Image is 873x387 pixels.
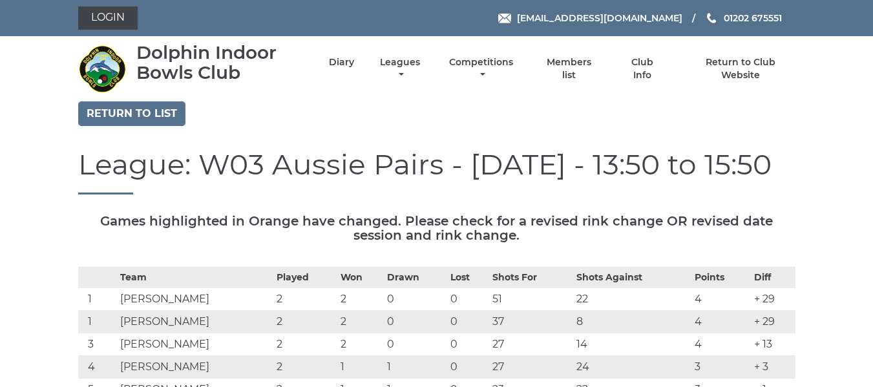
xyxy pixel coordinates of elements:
[691,288,751,311] td: 4
[384,267,447,288] th: Drawn
[489,267,573,288] th: Shots For
[377,56,423,81] a: Leagues
[489,356,573,379] td: 27
[447,56,517,81] a: Competitions
[447,356,489,379] td: 0
[573,333,691,356] td: 14
[751,356,795,379] td: + 3
[273,267,337,288] th: Played
[117,311,273,333] td: [PERSON_NAME]
[78,311,118,333] td: 1
[447,311,489,333] td: 0
[78,333,118,356] td: 3
[751,267,795,288] th: Diff
[117,267,273,288] th: Team
[573,267,691,288] th: Shots Against
[117,288,273,311] td: [PERSON_NAME]
[273,356,337,379] td: 2
[498,11,682,25] a: Email [EMAIL_ADDRESS][DOMAIN_NAME]
[705,11,782,25] a: Phone us 01202 675551
[686,56,795,81] a: Return to Club Website
[724,12,782,24] span: 01202 675551
[329,56,354,68] a: Diary
[117,356,273,379] td: [PERSON_NAME]
[489,288,573,311] td: 51
[539,56,598,81] a: Members list
[78,356,118,379] td: 4
[691,356,751,379] td: 3
[691,267,751,288] th: Points
[337,356,384,379] td: 1
[751,311,795,333] td: + 29
[273,288,337,311] td: 2
[384,288,447,311] td: 0
[447,288,489,311] td: 0
[78,214,795,242] h5: Games highlighted in Orange have changed. Please check for a revised rink change OR revised date ...
[117,333,273,356] td: [PERSON_NAME]
[447,267,489,288] th: Lost
[498,14,511,23] img: Email
[691,333,751,356] td: 4
[707,13,716,23] img: Phone us
[517,12,682,24] span: [EMAIL_ADDRESS][DOMAIN_NAME]
[337,288,384,311] td: 2
[337,311,384,333] td: 2
[337,267,384,288] th: Won
[573,311,691,333] td: 8
[273,333,337,356] td: 2
[136,43,306,83] div: Dolphin Indoor Bowls Club
[573,288,691,311] td: 22
[573,356,691,379] td: 24
[447,333,489,356] td: 0
[78,288,118,311] td: 1
[273,311,337,333] td: 2
[384,356,447,379] td: 1
[751,333,795,356] td: + 13
[751,288,795,311] td: + 29
[384,311,447,333] td: 0
[489,333,573,356] td: 27
[337,333,384,356] td: 2
[78,45,127,93] img: Dolphin Indoor Bowls Club
[691,311,751,333] td: 4
[489,311,573,333] td: 37
[622,56,664,81] a: Club Info
[384,333,447,356] td: 0
[78,101,185,126] a: Return to list
[78,149,795,194] h1: League: W03 Aussie Pairs - [DATE] - 13:50 to 15:50
[78,6,138,30] a: Login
